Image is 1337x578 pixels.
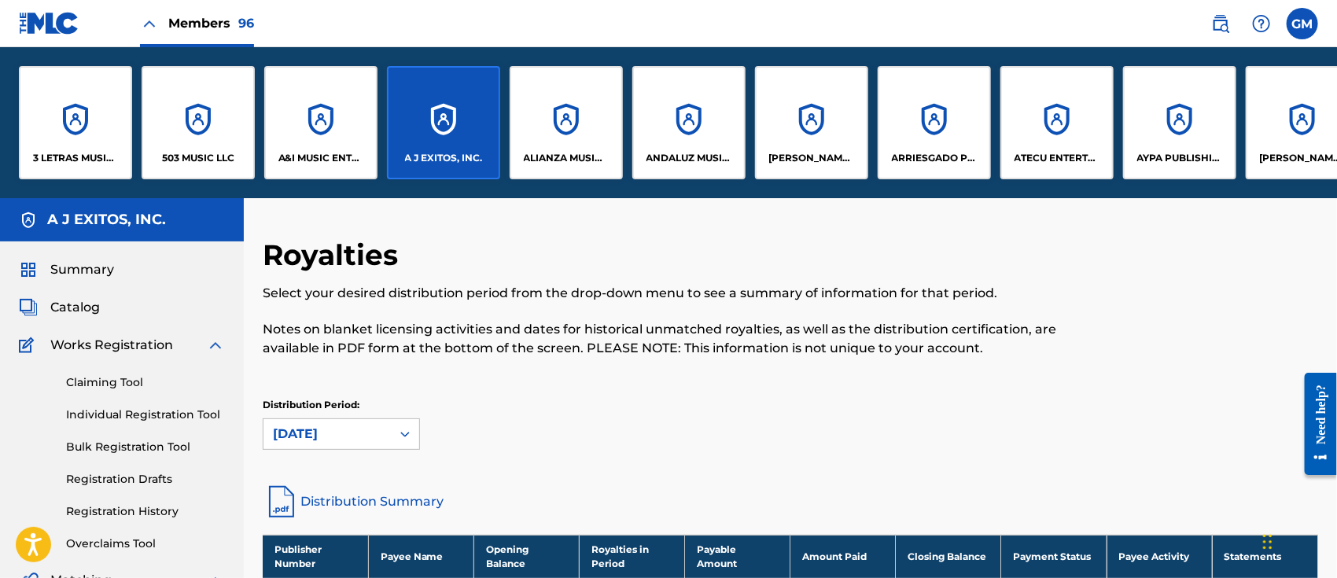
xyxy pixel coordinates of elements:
th: Payee Name [368,535,473,578]
a: Bulk Registration Tool [66,439,225,455]
p: ARRIESGADO PUBLISHING INC [892,151,978,165]
img: Accounts [19,211,38,230]
iframe: Chat Widget [1258,503,1337,578]
th: Payee Activity [1107,535,1212,578]
h2: Royalties [263,237,406,273]
p: 3 LETRAS MUSIC LLC [33,151,119,165]
a: Accounts[PERSON_NAME] MUSICA, LLC [755,66,868,179]
th: Closing Balance [896,535,1001,578]
th: Statements [1212,535,1317,578]
p: ANGULO MUSICA, LLC [769,151,855,165]
p: ANDALUZ MUSIC PUBLISHING LLC [646,151,732,165]
a: Overclaims Tool [66,536,225,552]
iframe: Resource Center [1293,361,1337,488]
th: Royalties in Period [579,535,684,578]
div: [DATE] [273,425,381,444]
a: Public Search [1205,8,1236,39]
a: AccountsAYPA PUBLISHING LLC [1123,66,1236,179]
p: Select your desired distribution period from the drop-down menu to see a summary of information f... [263,284,1075,303]
a: AccountsATECU ENTERTAINMENT, LLC [1000,66,1114,179]
img: Summary [19,260,38,279]
a: CatalogCatalog [19,298,100,317]
img: Works Registration [19,336,39,355]
a: Accounts3 LETRAS MUSIC LLC [19,66,132,179]
span: 96 [238,16,254,31]
th: Payable Amount [685,535,790,578]
p: ATECU ENTERTAINMENT, LLC [1015,151,1100,165]
img: MLC Logo [19,12,79,35]
p: A J EXITOS, INC. [405,151,483,165]
span: Members [168,14,254,32]
img: search [1211,14,1230,33]
a: Claiming Tool [66,374,225,391]
span: Summary [50,260,114,279]
img: expand [206,336,225,355]
a: Registration Drafts [66,471,225,488]
p: AYPA PUBLISHING LLC [1137,151,1223,165]
img: Close [140,14,159,33]
a: AccountsALIANZA MUSIC PUBLISHING, INC [510,66,623,179]
p: Notes on blanket licensing activities and dates for historical unmatched royalties, as well as th... [263,320,1075,358]
p: A&I MUSIC ENTERTAINMENT, INC [278,151,364,165]
th: Amount Paid [790,535,896,578]
th: Payment Status [1001,535,1107,578]
p: Distribution Period: [263,398,420,412]
span: Works Registration [50,336,173,355]
div: Drag [1263,518,1273,565]
a: Registration History [66,503,225,520]
th: Publisher Number [263,535,368,578]
th: Opening Balance [473,535,579,578]
span: Catalog [50,298,100,317]
a: AccountsANDALUZ MUSIC PUBLISHING LLC [632,66,746,179]
a: Individual Registration Tool [66,407,225,423]
img: help [1252,14,1271,33]
a: Accounts503 MUSIC LLC [142,66,255,179]
div: Help [1246,8,1277,39]
p: 503 MUSIC LLC [162,151,234,165]
img: Catalog [19,298,38,317]
a: AccountsA J EXITOS, INC. [387,66,500,179]
a: AccountsA&I MUSIC ENTERTAINMENT, INC [264,66,378,179]
div: User Menu [1287,8,1318,39]
p: ALIANZA MUSIC PUBLISHING, INC [524,151,610,165]
h5: A J EXITOS, INC. [47,211,166,229]
a: Distribution Summary [263,483,1318,521]
img: distribution-summary-pdf [263,483,300,521]
a: AccountsARRIESGADO PUBLISHING INC [878,66,991,179]
a: SummarySummary [19,260,114,279]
